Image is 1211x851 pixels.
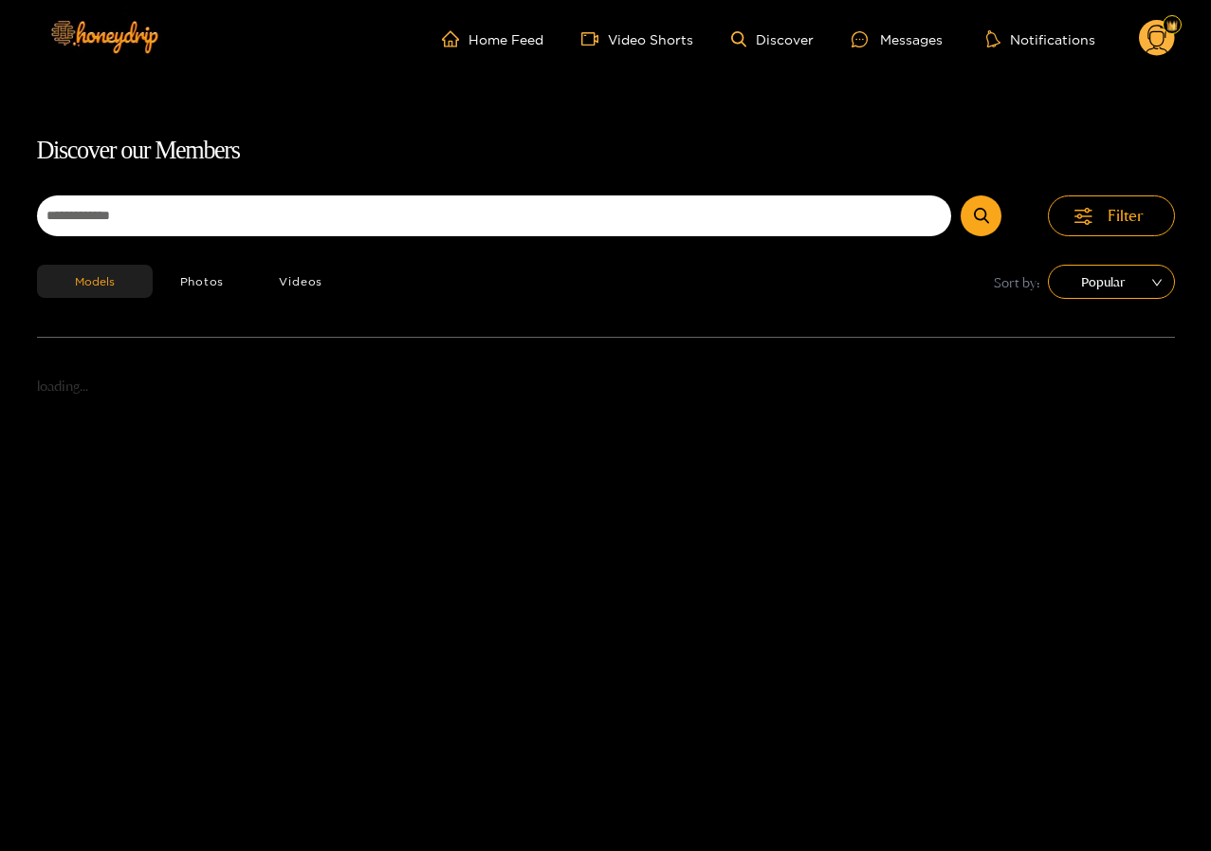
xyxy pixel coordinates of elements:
a: Discover [731,31,814,47]
span: home [442,30,468,47]
span: Popular [1062,268,1161,296]
img: Fan Level [1166,20,1178,31]
span: Sort by: [994,271,1040,293]
button: Submit Search [961,195,1001,236]
p: loading... [37,376,1175,398]
a: Home Feed [442,30,543,47]
div: sort [1048,265,1175,299]
span: Filter [1108,205,1144,227]
button: Notifications [981,29,1101,48]
h1: Discover our Members [37,131,1175,171]
button: Filter [1048,195,1175,236]
div: Messages [852,28,943,50]
button: Models [37,265,153,298]
a: Video Shorts [581,30,693,47]
button: Videos [251,265,350,298]
span: video-camera [581,30,608,47]
button: Photos [153,265,252,298]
